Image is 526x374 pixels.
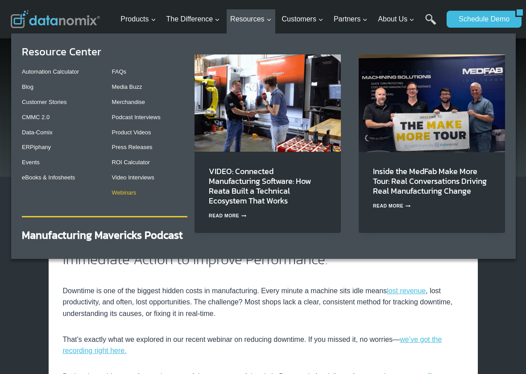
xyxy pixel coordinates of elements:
a: Video Interviews [112,174,154,181]
span: Products [120,13,156,25]
a: ROI Calculator [112,159,150,166]
a: Read More [373,204,410,208]
span: About Us [378,13,414,25]
a: Events [22,159,40,166]
a: Webinars [112,189,137,196]
span: Resources [230,13,271,25]
a: VIDEO: Connected Manufacturing Software: How Reata Built a Technical Ecosystem That Works [209,165,311,207]
a: eBooks & Infosheets [22,174,75,181]
img: Datanomix [11,10,100,28]
nav: Primary Navigation [117,5,442,34]
a: Media Buzz [112,83,142,90]
a: Resource Center [22,44,101,59]
a: Read More [209,213,246,218]
a: Data-Comix [22,129,53,136]
a: CMMC 2.0 [22,114,50,121]
span: Partners [334,13,368,25]
p: Downtime is one of the biggest hidden costs in manufacturing. Every minute a machine sits idle me... [63,274,464,319]
a: Automation Calculator [22,68,79,75]
a: Manufacturing Mavericks Podcast [22,227,183,243]
a: ERPiphany [22,144,51,150]
span: Customers [282,13,323,25]
a: Customer Stories [22,99,66,105]
a: Merchandise [112,99,145,105]
img: Make More Tour at Medfab - See how AI in Manufacturing is taking the spotlight [359,54,505,152]
img: Reata’s Connected Manufacturing Software Ecosystem [195,54,341,152]
a: FAQs [112,68,127,75]
p: That’s exactly what we explored in our recent webinar on reducing downtime. If you missed it, no ... [63,334,464,357]
span: The Difference [166,13,220,25]
a: Podcast Interviews [112,114,161,121]
a: Search [425,14,436,34]
a: lost revenue [387,287,426,295]
a: Press Releases [112,144,153,150]
a: Blog [22,83,33,90]
a: Inside the MedFab Make More Tour: Real Conversations Driving Real Manufacturing Change [373,165,487,197]
h2: Manufacturers use Real-Time Production Monitoring to Take Immediate Action to Improve Performance. [63,238,464,266]
a: Product Videos [112,129,151,136]
a: Schedule Demo [447,11,515,28]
